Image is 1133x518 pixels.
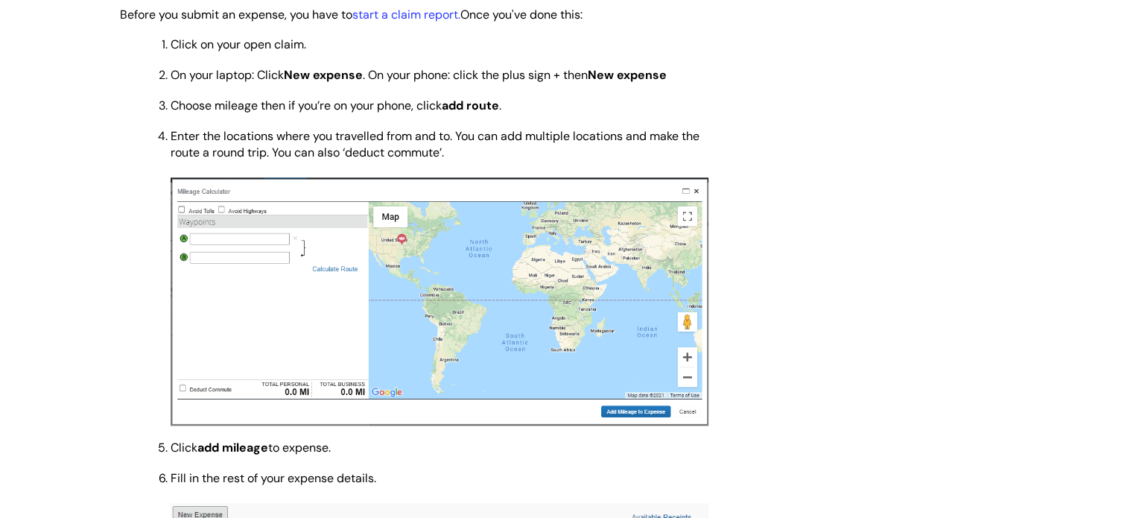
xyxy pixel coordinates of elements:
[284,67,363,83] strong: New expense
[197,440,268,455] strong: add mileage
[120,7,583,22] span: Before you submit an expense, you have to Once you've done this:
[171,177,708,426] img: KE0Tn_pv8U7WsrdHRqeRbeLbdt1ZKAq_6Q.png
[171,440,331,455] span: Click to expense.
[442,98,499,113] strong: add route
[588,67,667,83] strong: New expense
[171,67,667,83] span: On your laptop: Click . On your phone: click the plus sign + then
[352,7,460,22] a: start a claim report.
[171,98,501,113] span: Choose mileage then if you’re on your phone, click .
[171,128,708,309] span: Enter the locations where you travelled from and to. You can add multiple locations and make the ...
[171,37,306,52] span: Click on your open claim.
